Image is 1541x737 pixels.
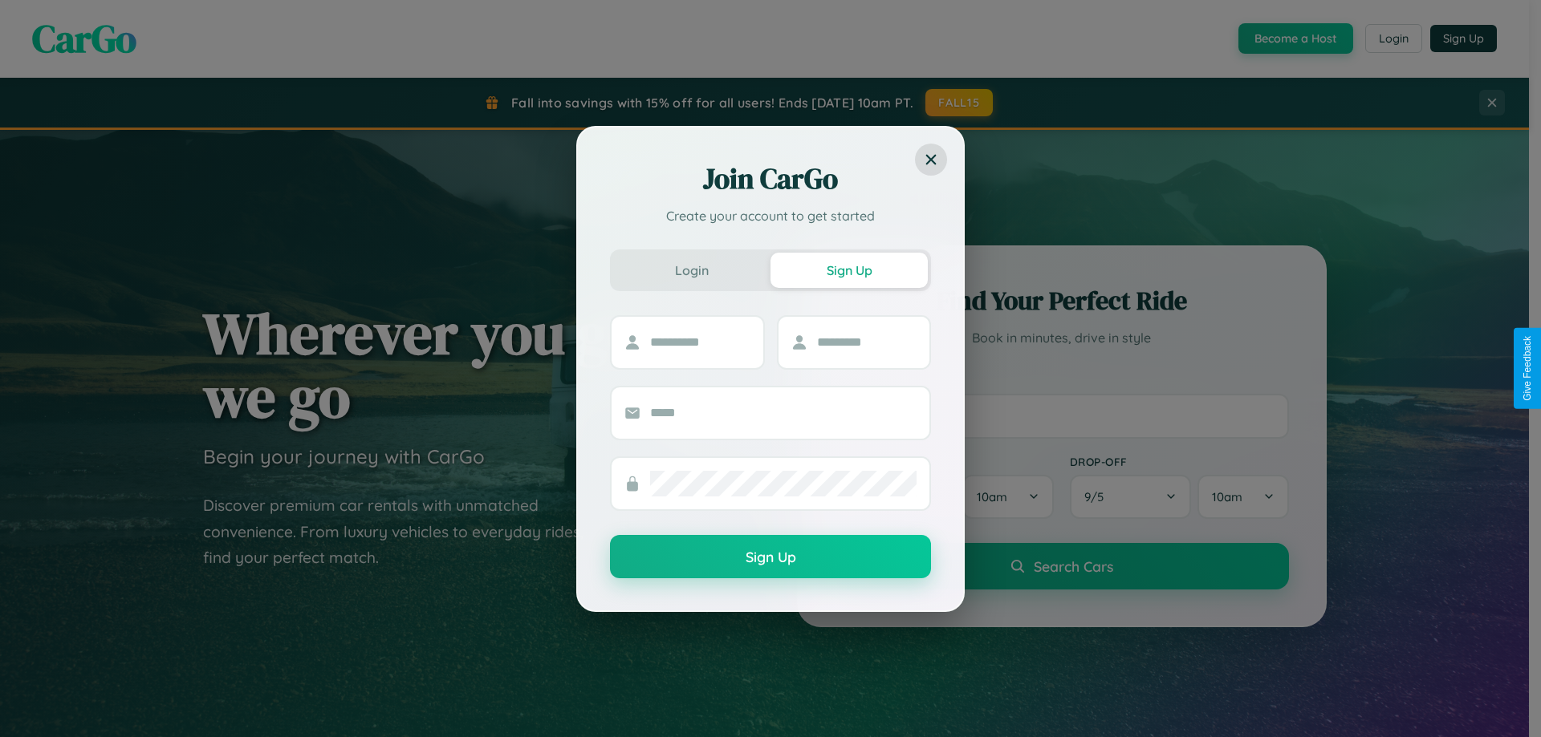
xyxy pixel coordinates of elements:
div: Give Feedback [1522,336,1533,401]
button: Login [613,253,770,288]
p: Create your account to get started [610,206,931,225]
h2: Join CarGo [610,160,931,198]
button: Sign Up [610,535,931,578]
button: Sign Up [770,253,928,288]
